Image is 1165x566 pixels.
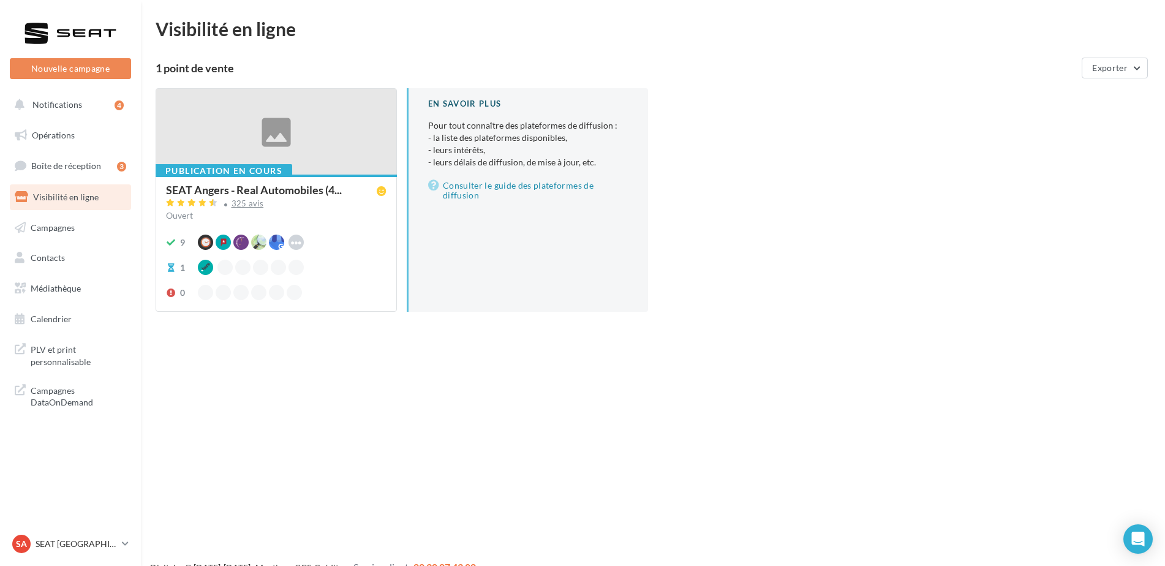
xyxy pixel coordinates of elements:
button: Nouvelle campagne [10,58,131,79]
a: Consulter le guide des plateformes de diffusion [428,178,628,203]
div: En savoir plus [428,98,628,110]
span: Opérations [32,130,75,140]
div: Open Intercom Messenger [1123,524,1153,554]
li: - la liste des plateformes disponibles, [428,132,628,144]
span: Campagnes [31,222,75,232]
div: 3 [117,162,126,172]
span: PLV et print personnalisable [31,341,126,368]
div: 1 [180,262,185,274]
span: SEAT Angers - Real Automobiles (4... [166,184,342,195]
a: SA SEAT [GEOGRAPHIC_DATA] [10,532,131,556]
a: Médiathèque [7,276,134,301]
a: Visibilité en ligne [7,184,134,210]
a: Campagnes [7,215,134,241]
span: Campagnes DataOnDemand [31,382,126,409]
a: 325 avis [166,197,386,212]
button: Notifications 4 [7,92,129,118]
span: Boîte de réception [31,160,101,171]
div: 9 [180,236,185,249]
div: 0 [180,287,185,299]
span: SA [16,538,27,550]
div: Publication en cours [156,164,292,178]
a: Contacts [7,245,134,271]
a: Boîte de réception3 [7,153,134,179]
span: Contacts [31,252,65,263]
div: Visibilité en ligne [156,20,1150,38]
span: Notifications [32,99,82,110]
li: - leurs intérêts, [428,144,628,156]
span: Visibilité en ligne [33,192,99,202]
p: SEAT [GEOGRAPHIC_DATA] [36,538,117,550]
a: PLV et print personnalisable [7,336,134,372]
span: Exporter [1092,62,1128,73]
div: 1 point de vente [156,62,1077,74]
div: 325 avis [232,200,264,208]
a: Opérations [7,123,134,148]
li: - leurs délais de diffusion, de mise à jour, etc. [428,156,628,168]
a: Campagnes DataOnDemand [7,377,134,413]
span: Calendrier [31,314,72,324]
button: Exporter [1082,58,1148,78]
span: Médiathèque [31,283,81,293]
a: Calendrier [7,306,134,332]
span: Ouvert [166,210,193,221]
p: Pour tout connaître des plateformes de diffusion : [428,119,628,168]
div: 4 [115,100,124,110]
